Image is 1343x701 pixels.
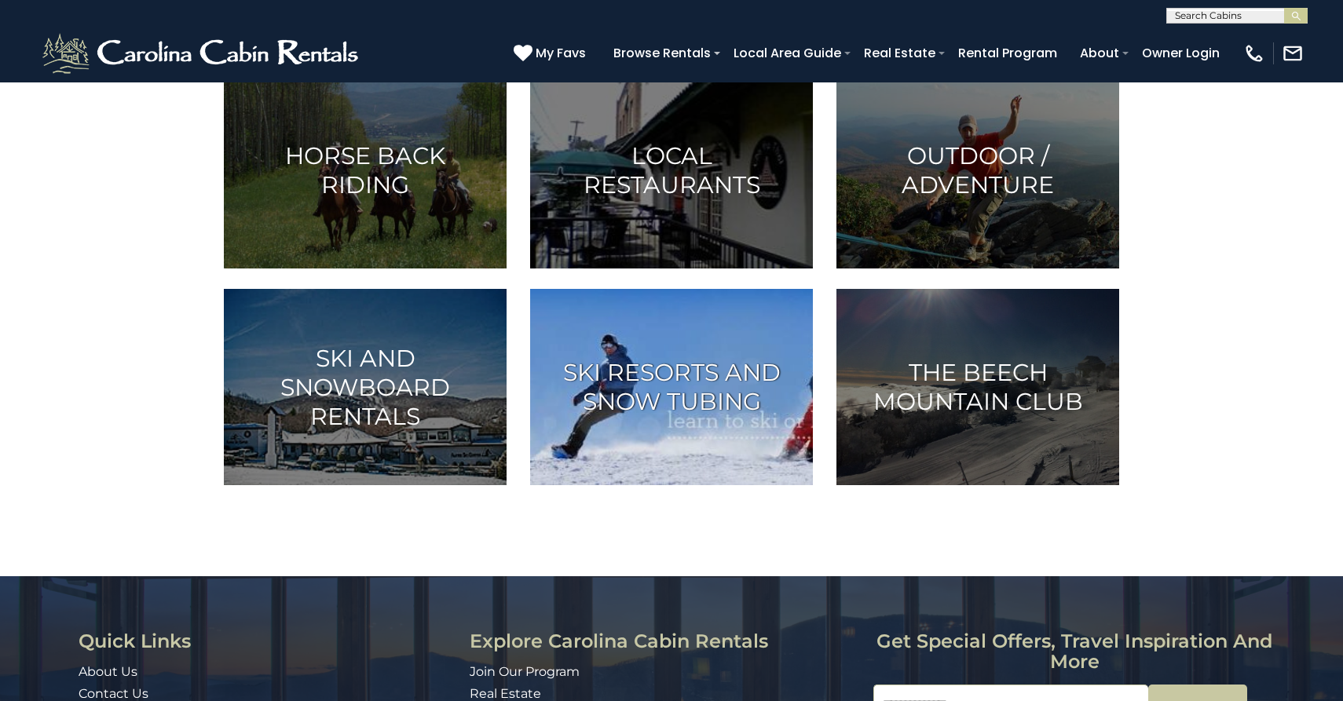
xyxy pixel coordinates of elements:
a: The Beech Mountain Club [836,289,1119,485]
span: My Favs [536,43,586,63]
h3: Ski Resorts and Snow Tubing [550,358,793,416]
a: Ski and Snowboard Rentals [224,289,507,485]
a: Real Estate [856,39,943,67]
a: Contact Us [79,686,148,701]
h3: Outdoor / Adventure [856,141,1100,199]
a: About Us [79,664,137,679]
h3: Get special offers, travel inspiration and more [873,631,1276,673]
a: About [1072,39,1127,67]
a: My Favs [514,43,590,64]
h3: Ski and Snowboard Rentals [243,344,487,431]
a: Browse Rentals [606,39,719,67]
a: Rental Program [950,39,1065,67]
a: Horse Back Riding [224,72,507,268]
h3: Explore Carolina Cabin Rentals [470,631,861,652]
a: Local Area Guide [726,39,849,67]
a: Local Restaurants [530,72,813,268]
h3: Local Restaurants [550,141,793,199]
h3: The Beech Mountain Club [856,358,1100,416]
a: Owner Login [1134,39,1228,67]
h3: Horse Back Riding [243,141,487,199]
a: Ski Resorts and Snow Tubing [530,289,813,485]
a: Outdoor / Adventure [836,72,1119,268]
img: phone-regular-white.png [1243,42,1265,64]
a: Join Our Program [470,664,580,679]
a: Real Estate [470,686,541,701]
img: mail-regular-white.png [1282,42,1304,64]
img: White-1-2.png [39,30,365,77]
h3: Quick Links [79,631,458,652]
